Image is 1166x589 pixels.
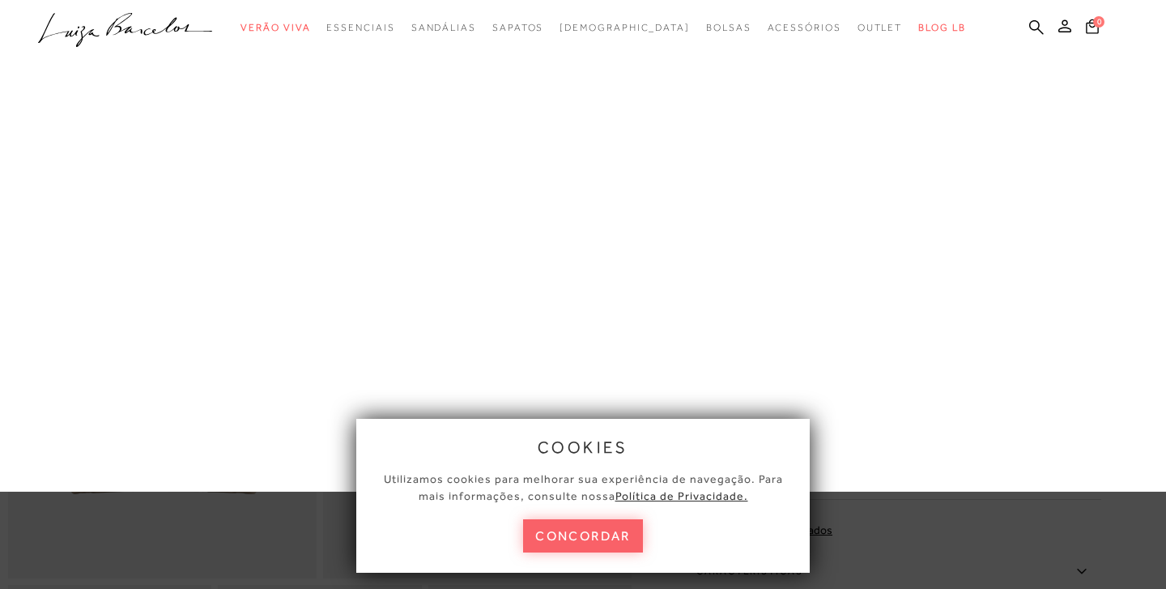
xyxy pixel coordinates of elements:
a: categoryNavScreenReaderText [706,13,751,43]
a: categoryNavScreenReaderText [240,13,310,43]
a: categoryNavScreenReaderText [492,13,543,43]
a: categoryNavScreenReaderText [857,13,903,43]
span: Sandálias [411,22,476,33]
a: BLOG LB [918,13,965,43]
span: BLOG LB [918,22,965,33]
span: Acessórios [768,22,841,33]
span: 0 [1093,16,1104,28]
a: Política de Privacidade. [615,489,748,502]
button: concordar [523,519,643,553]
a: noSubCategoriesText [560,13,690,43]
a: categoryNavScreenReaderText [326,13,394,43]
span: cookies [538,438,628,456]
span: Utilizamos cookies para melhorar sua experiência de navegação. Para mais informações, consulte nossa [384,472,783,502]
span: [DEMOGRAPHIC_DATA] [560,22,690,33]
button: 0 [1081,18,1104,40]
a: categoryNavScreenReaderText [411,13,476,43]
a: categoryNavScreenReaderText [768,13,841,43]
span: Outlet [857,22,903,33]
span: Essenciais [326,22,394,33]
span: Sapatos [492,22,543,33]
span: Bolsas [706,22,751,33]
span: Verão Viva [240,22,310,33]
